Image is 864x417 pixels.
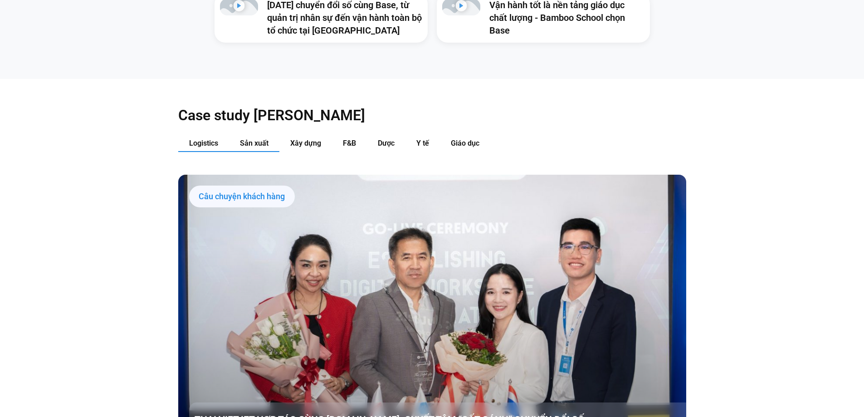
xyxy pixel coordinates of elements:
span: Sản xuất [240,139,268,147]
span: Y tế [416,139,429,147]
span: F&B [343,139,356,147]
span: Giáo dục [451,139,479,147]
div: Câu chuyện khách hàng [189,186,295,207]
h2: Case study [PERSON_NAME] [178,106,686,124]
span: Xây dựng [290,139,321,147]
span: Dược [378,139,395,147]
span: Logistics [189,139,218,147]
